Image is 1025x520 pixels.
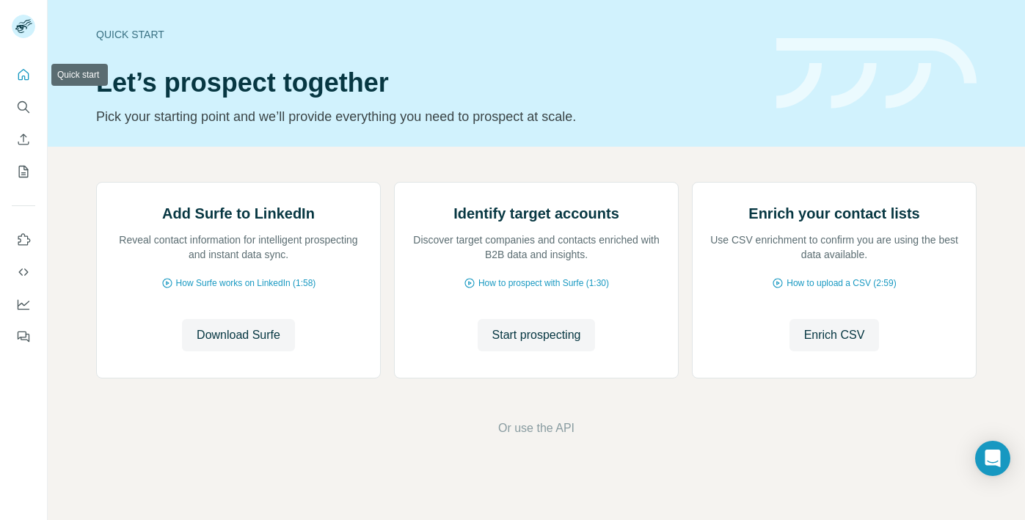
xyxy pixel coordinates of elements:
[12,259,35,285] button: Use Surfe API
[453,203,619,224] h2: Identify target accounts
[498,420,574,437] button: Or use the API
[787,277,896,290] span: How to upload a CSV (2:59)
[96,27,759,42] div: Quick start
[492,326,581,344] span: Start prospecting
[176,277,316,290] span: How Surfe works on LinkedIn (1:58)
[478,319,596,351] button: Start prospecting
[776,38,977,109] img: banner
[975,441,1010,476] div: Open Intercom Messenger
[162,203,315,224] h2: Add Surfe to LinkedIn
[182,319,295,351] button: Download Surfe
[409,232,663,262] p: Discover target companies and contacts enriched with B2B data and insights.
[112,232,365,262] p: Reveal contact information for intelligent prospecting and instant data sync.
[197,326,280,344] span: Download Surfe
[789,319,880,351] button: Enrich CSV
[12,62,35,88] button: Quick start
[96,106,759,127] p: Pick your starting point and we’ll provide everything you need to prospect at scale.
[12,323,35,350] button: Feedback
[12,291,35,318] button: Dashboard
[707,232,961,262] p: Use CSV enrichment to confirm you are using the best data available.
[478,277,609,290] span: How to prospect with Surfe (1:30)
[12,94,35,120] button: Search
[748,203,919,224] h2: Enrich your contact lists
[96,68,759,98] h1: Let’s prospect together
[12,126,35,153] button: Enrich CSV
[12,158,35,185] button: My lists
[804,326,865,344] span: Enrich CSV
[12,227,35,253] button: Use Surfe on LinkedIn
